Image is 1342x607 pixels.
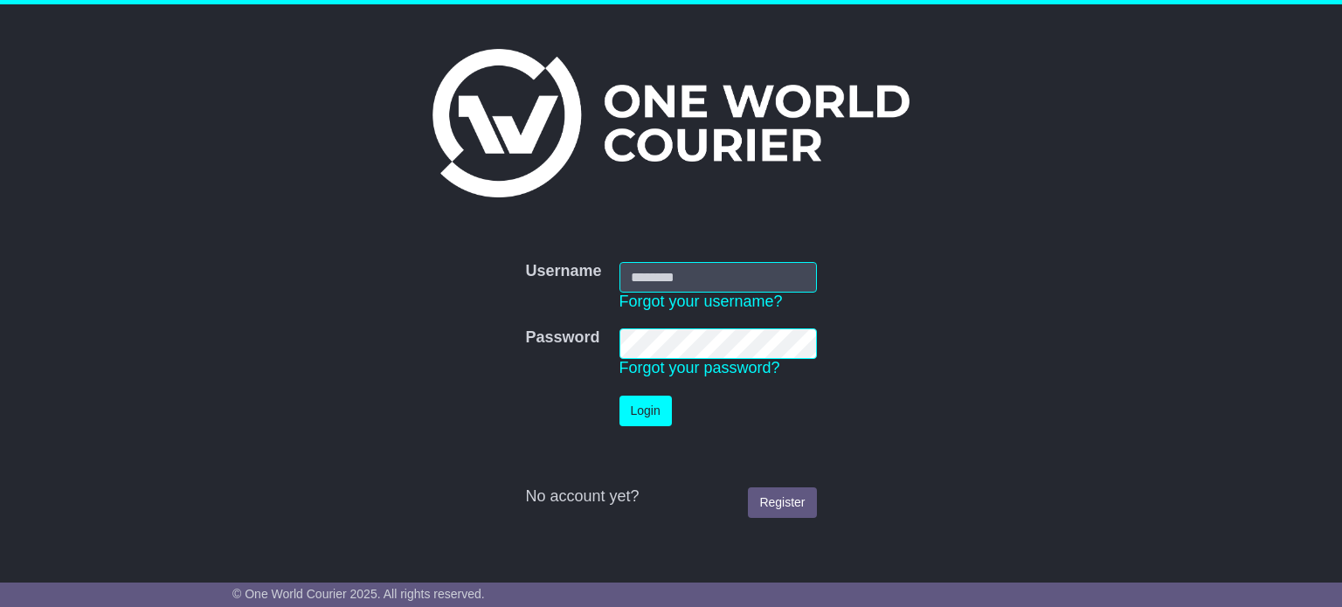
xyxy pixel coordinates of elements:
[432,49,910,197] img: One World
[525,262,601,281] label: Username
[232,587,485,601] span: © One World Courier 2025. All rights reserved.
[748,487,816,518] a: Register
[525,328,599,348] label: Password
[525,487,816,507] div: No account yet?
[619,396,672,426] button: Login
[619,293,783,310] a: Forgot your username?
[619,359,780,376] a: Forgot your password?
